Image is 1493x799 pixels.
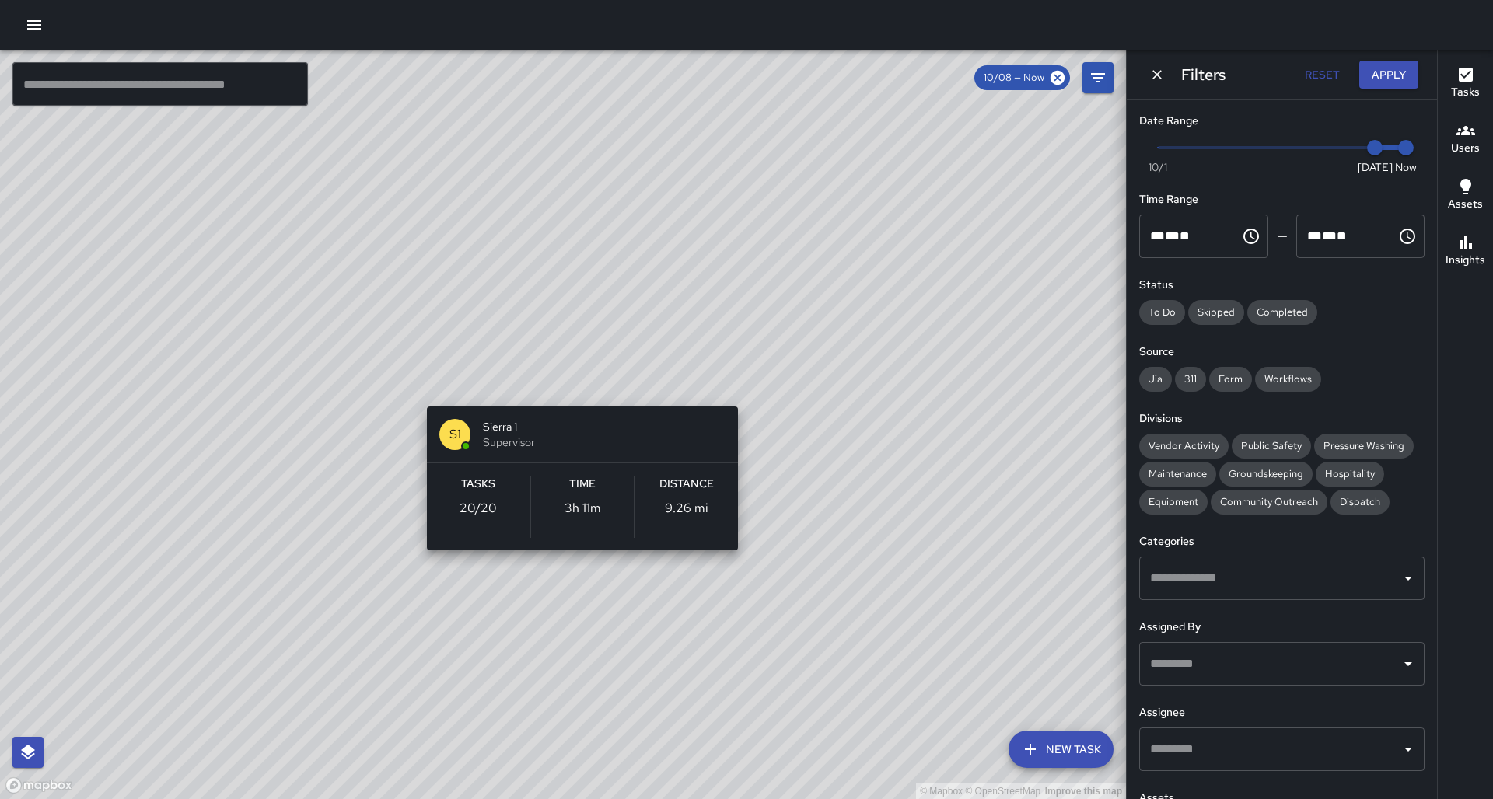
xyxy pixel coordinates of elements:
[1209,372,1252,387] span: Form
[1330,494,1390,510] span: Dispatch
[1297,61,1347,89] button: Reset
[1392,221,1423,252] button: Choose time, selected time is 11:59 PM
[1438,224,1493,280] button: Insights
[1139,434,1229,459] div: Vendor Activity
[974,70,1054,85] span: 10/08 — Now
[1139,113,1425,130] h6: Date Range
[483,434,726,450] span: Supervisor
[1165,230,1180,242] span: Minutes
[1247,300,1317,325] div: Completed
[1139,410,1425,427] h6: Divisions
[461,476,495,493] h6: Tasks
[449,425,461,444] p: S1
[1307,230,1322,242] span: Hours
[1438,168,1493,224] button: Assets
[1314,434,1414,459] div: Pressure Washing
[1139,367,1172,392] div: Jia
[1139,305,1185,320] span: To Do
[1247,305,1317,320] span: Completed
[1232,438,1311,454] span: Public Safety
[1188,300,1244,325] div: Skipped
[1232,434,1311,459] div: Public Safety
[1009,731,1114,768] button: New Task
[1175,372,1206,387] span: 311
[1397,653,1419,675] button: Open
[1446,252,1485,269] h6: Insights
[1397,567,1419,589] button: Open
[1438,56,1493,112] button: Tasks
[1330,490,1390,515] div: Dispatch
[1139,191,1425,208] h6: Time Range
[1149,159,1167,175] span: 10/1
[1211,490,1327,515] div: Community Outreach
[1139,462,1216,487] div: Maintenance
[1314,438,1414,454] span: Pressure Washing
[1139,344,1425,361] h6: Source
[1255,367,1321,392] div: Workflows
[1255,372,1321,387] span: Workflows
[1322,230,1337,242] span: Minutes
[1451,140,1480,157] h6: Users
[1139,490,1208,515] div: Equipment
[1337,230,1347,242] span: Meridiem
[1448,196,1483,213] h6: Assets
[1211,494,1327,510] span: Community Outreach
[1139,300,1185,325] div: To Do
[1359,61,1418,89] button: Apply
[1180,230,1190,242] span: Meridiem
[1139,494,1208,510] span: Equipment
[1209,367,1252,392] div: Form
[1438,112,1493,168] button: Users
[1219,466,1313,482] span: Groundskeeping
[1139,619,1425,636] h6: Assigned By
[974,65,1070,90] div: 10/08 — Now
[1397,738,1419,760] button: Open
[1145,63,1169,86] button: Dismiss
[427,406,738,550] button: S1Sierra 1SupervisorTasks20/20Time3h 11mDistance9.26 mi
[1139,704,1425,721] h6: Assignee
[659,476,714,493] h6: Distance
[1139,372,1172,387] span: Jia
[1188,305,1244,320] span: Skipped
[1175,367,1206,392] div: 311
[1316,466,1384,482] span: Hospitality
[1139,277,1425,294] h6: Status
[569,476,596,493] h6: Time
[1395,159,1417,175] span: Now
[1219,462,1313,487] div: Groundskeeping
[1082,62,1114,93] button: Filters
[1139,533,1425,550] h6: Categories
[1451,84,1480,101] h6: Tasks
[1139,466,1216,482] span: Maintenance
[1181,62,1226,87] h6: Filters
[665,499,708,518] p: 9.26 mi
[1139,438,1229,454] span: Vendor Activity
[565,499,601,518] p: 3h 11m
[1150,230,1165,242] span: Hours
[460,499,497,518] p: 20 / 20
[1236,221,1267,252] button: Choose time, selected time is 12:00 AM
[483,419,726,434] span: Sierra 1
[1358,159,1393,175] span: [DATE]
[1316,462,1384,487] div: Hospitality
